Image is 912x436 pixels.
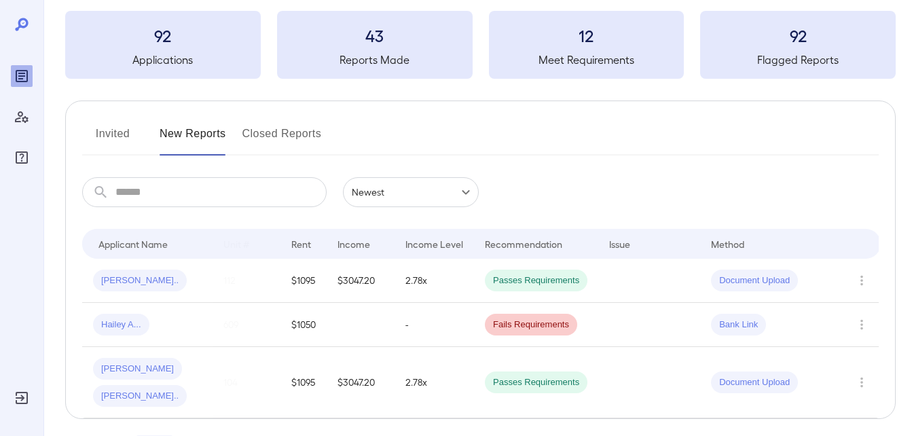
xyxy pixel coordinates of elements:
div: Method [711,236,744,252]
div: Issue [609,236,631,252]
span: Fails Requirements [485,319,577,331]
button: Closed Reports [242,123,322,156]
div: Applicant Name [98,236,168,252]
div: Income Level [405,236,463,252]
div: Manage Users [11,106,33,128]
span: Hailey A... [93,319,149,331]
h5: Flagged Reports [700,52,896,68]
div: Income [338,236,370,252]
summary: 92Applications43Reports Made12Meet Requirements92Flagged Reports [65,11,896,79]
button: Row Actions [851,371,873,393]
h3: 92 [700,24,896,46]
span: [PERSON_NAME] [93,363,182,376]
button: Row Actions [851,314,873,335]
td: 2.78x [395,259,474,303]
td: - [395,303,474,347]
div: Log Out [11,387,33,409]
td: $3047.20 [327,347,395,418]
span: [PERSON_NAME].. [93,390,187,403]
button: Row Actions [851,270,873,291]
h3: 12 [489,24,685,46]
td: $1050 [280,303,327,347]
h5: Meet Requirements [489,52,685,68]
div: FAQ [11,147,33,168]
div: Rent [291,236,313,252]
td: $1095 [280,347,327,418]
td: 2.78x [395,347,474,418]
h5: Reports Made [277,52,473,68]
div: Newest [343,177,479,207]
span: Document Upload [711,376,798,389]
button: Invited [82,123,143,156]
span: Bank Link [711,319,766,331]
span: Document Upload [711,274,798,287]
div: Recommendation [485,236,562,252]
div: Reports [11,65,33,87]
span: Passes Requirements [485,376,587,389]
h3: 43 [277,24,473,46]
h3: 92 [65,24,261,46]
span: [PERSON_NAME].. [93,274,187,287]
h5: Applications [65,52,261,68]
td: $3047.20 [327,259,395,303]
button: New Reports [160,123,226,156]
span: Passes Requirements [485,274,587,287]
td: $1095 [280,259,327,303]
